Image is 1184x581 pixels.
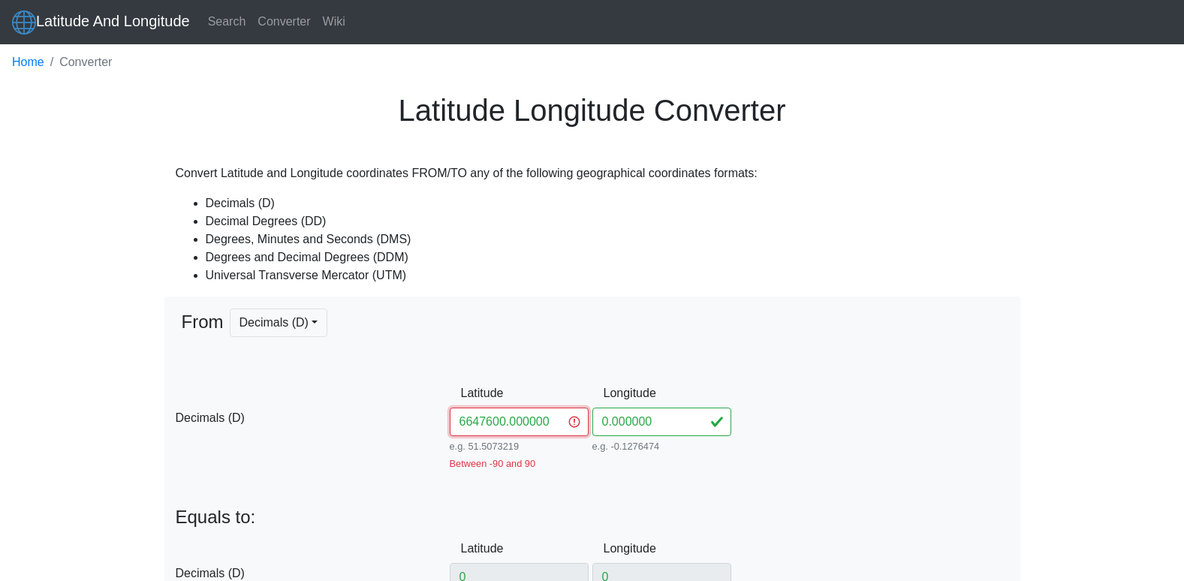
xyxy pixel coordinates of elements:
span: From [182,309,224,373]
p: Convert Latitude and Longitude coordinates FROM/TO any of the following geographical coordinates ... [176,164,1009,182]
li: Decimals (D) [206,194,1009,212]
label: Longitude [592,534,639,563]
a: Search [202,7,252,37]
li: Universal Transverse Mercator (UTM) [206,266,1009,284]
a: Home [12,53,44,71]
small: e.g. -0.1276474 [592,439,731,453]
a: Latitude And Longitude [12,6,190,38]
li: Degrees and Decimal Degrees (DDM) [206,248,1009,266]
label: Latitude [450,379,496,408]
span: Decimals (D) [176,409,450,427]
img: Latitude And Longitude [12,11,36,35]
div: Between -90 and 90 [450,456,589,471]
label: Longitude [592,379,639,408]
li: Converter [44,53,113,71]
a: Converter [252,7,316,37]
p: Equals to: [176,507,1009,528]
label: Latitude [450,534,496,563]
small: e.g. 51.5073219 [450,439,589,453]
a: Wiki [317,7,351,37]
li: Decimal Degrees (DD) [206,212,1009,230]
button: Decimals (D) [230,309,328,337]
li: Degrees, Minutes and Seconds (DMS) [206,230,1009,248]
